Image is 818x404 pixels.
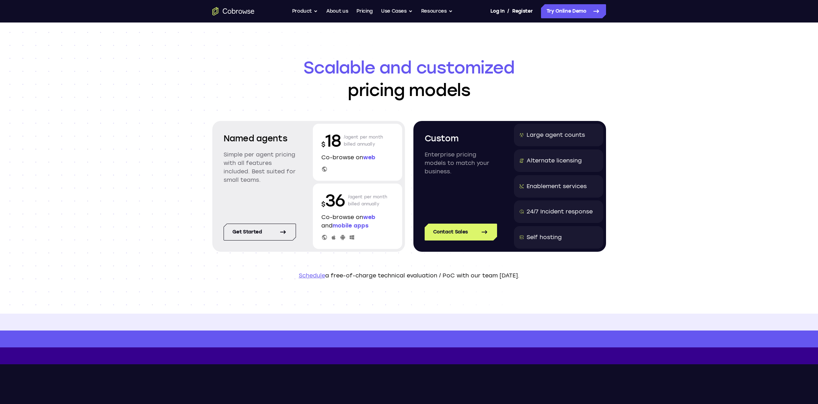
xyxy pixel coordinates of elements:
div: Alternate licensing [527,156,582,165]
a: Try Online Demo [541,4,606,18]
div: Enablement services [527,182,587,191]
p: /agent per month billed annually [348,189,387,212]
p: 18 [321,129,341,152]
a: Get started [224,224,296,241]
span: / [507,7,509,15]
div: Self hosting [527,233,562,242]
h2: Named agents [224,132,296,145]
a: Pricing [356,4,373,18]
a: Contact Sales [425,224,497,241]
a: Schedule [299,272,325,279]
p: Co-browse on and [321,213,394,230]
h2: Custom [425,132,497,145]
button: Product [292,4,318,18]
a: Go to the home page [212,7,255,15]
span: web [363,214,375,220]
span: $ [321,200,326,208]
a: Register [512,4,533,18]
div: 24/7 Incident response [527,207,593,216]
span: mobile apps [333,222,368,229]
p: 36 [321,189,345,212]
span: web [363,154,375,161]
p: Enterprise pricing models to match your business. [425,150,497,176]
button: Use Cases [381,4,413,18]
p: Simple per agent pricing with all features included. Best suited for small teams. [224,150,296,184]
button: Resources [421,4,453,18]
a: Log In [490,4,504,18]
h1: pricing models [212,56,606,101]
p: Co-browse on [321,153,394,162]
span: Scalable and customized [212,56,606,79]
p: /agent per month billed annually [344,129,383,152]
a: About us [326,4,348,18]
p: a free-of-charge technical evaluation / PoC with our team [DATE]. [212,271,606,280]
span: $ [321,141,326,148]
div: Large agent counts [527,131,585,139]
